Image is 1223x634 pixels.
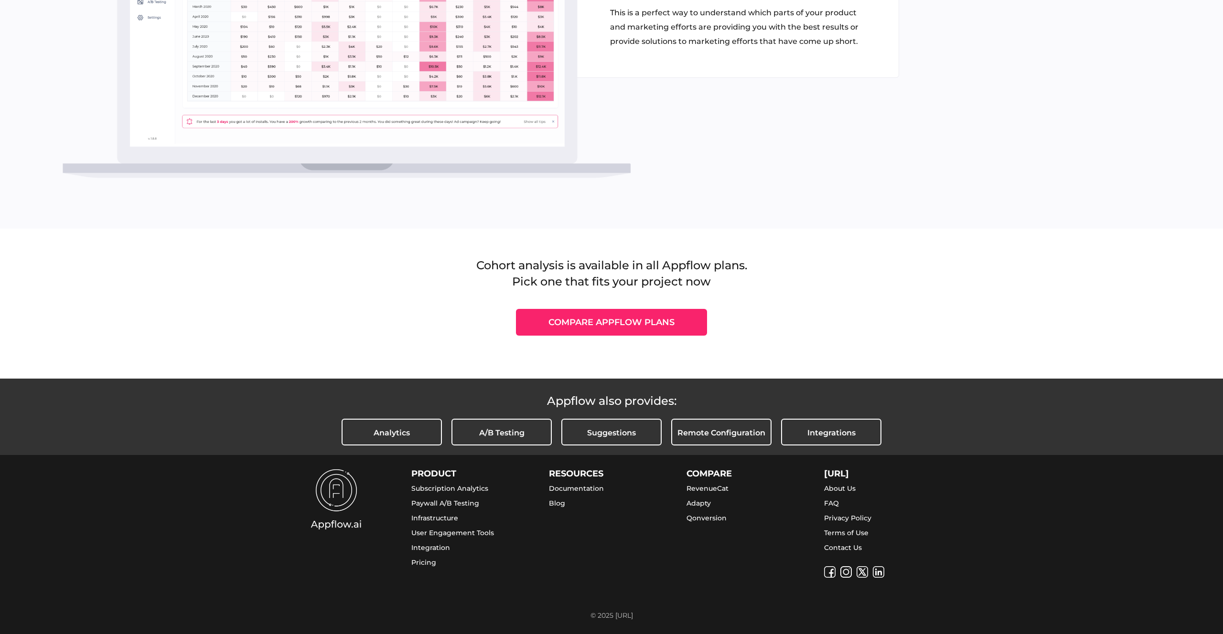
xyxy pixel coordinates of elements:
a: Terms of Use [824,528,869,537]
a: COMPARE APPFLOW PLANS [516,309,707,336]
img: twitter-icon [857,566,868,578]
a: Integration [411,543,450,552]
a: Subscription Analytics [411,484,488,493]
a: Contact Us [824,543,862,552]
a: Documentation [549,484,604,493]
img: instagram-icon [840,566,852,578]
a: Infrastructure [411,514,458,522]
a: Qonversion [687,514,727,522]
div: Cohort analysis is available in all Appflow plans. Pick one that fits your project now [476,257,747,290]
a: Paywall A/B Testing [411,499,479,507]
a: Suggestions [561,419,662,445]
img: facebook-icon [824,566,836,578]
a: Integrations [781,419,881,445]
div: PRODUCT [411,469,507,478]
a: FAQ [824,499,839,507]
a: Adapty [687,499,711,507]
a: Privacy Policy [824,514,871,522]
div: RESOURCES [549,469,644,478]
a: Pricing [411,558,436,567]
a: About Us [824,484,856,493]
a: Remote Configuration [671,419,772,445]
div: [URL] [824,469,920,478]
img: linkedin-icon [873,566,884,578]
a: Analytics [342,419,442,445]
div: COMPARE [687,469,782,478]
a: User Engagement Tools [411,528,494,537]
a: RevenueCat [687,484,729,493]
a: Blog [549,499,565,507]
img: appflow.ai-logo.png [303,469,369,533]
a: A/B Testing [451,419,552,445]
p: This is a perfect way to understand which parts of your product and marketing efforts are providi... [610,6,870,49]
